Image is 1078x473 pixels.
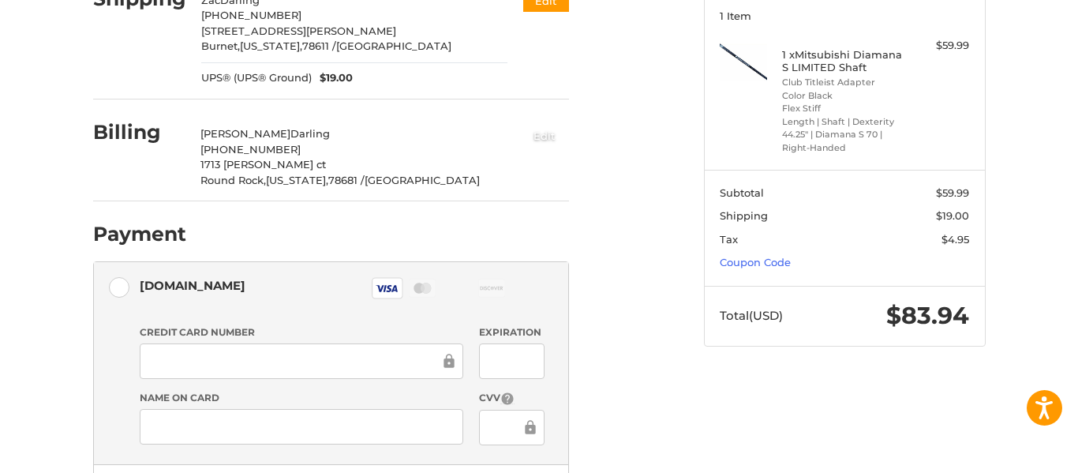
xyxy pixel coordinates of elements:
[200,174,266,186] span: Round Rock,
[782,115,903,155] li: Length | Shaft | Dexterity 44.25" | Diamana S 70 | Right-Handed
[941,233,969,246] span: $4.95
[936,186,969,199] span: $59.99
[312,70,353,86] span: $19.00
[479,391,545,406] label: CVV
[720,233,738,246] span: Tax
[479,325,545,340] label: Expiration
[936,209,969,222] span: $19.00
[907,38,969,54] div: $59.99
[93,120,185,145] h2: Billing
[201,9,301,21] span: [PHONE_NUMBER]
[290,127,330,140] span: Darling
[720,9,969,22] h3: 1 Item
[302,39,336,52] span: 78611 /
[720,308,783,323] span: Total (USD)
[720,209,768,222] span: Shipping
[720,256,791,268] a: Coupon Code
[782,48,903,74] h4: 1 x Mitsubishi Diamana S LIMITED Shaft
[336,39,451,52] span: [GEOGRAPHIC_DATA]
[365,174,480,186] span: [GEOGRAPHIC_DATA]
[782,76,903,89] li: Club Titleist Adapter
[140,272,245,298] div: [DOMAIN_NAME]
[201,24,396,37] span: [STREET_ADDRESS][PERSON_NAME]
[886,301,969,330] span: $83.94
[201,39,240,52] span: Burnet,
[520,122,569,148] button: Edit
[140,391,463,405] label: Name on Card
[200,158,326,171] span: 1713 [PERSON_NAME] ct
[782,89,903,103] li: Color Black
[328,174,365,186] span: 78681 /
[720,186,764,199] span: Subtotal
[201,70,312,86] span: UPS® (UPS® Ground)
[782,102,903,115] li: Flex Stiff
[93,222,186,246] h2: Payment
[200,143,301,156] span: [PHONE_NUMBER]
[240,39,302,52] span: [US_STATE],
[140,325,463,340] label: Credit Card Number
[200,127,290,140] span: [PERSON_NAME]
[266,174,328,186] span: [US_STATE],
